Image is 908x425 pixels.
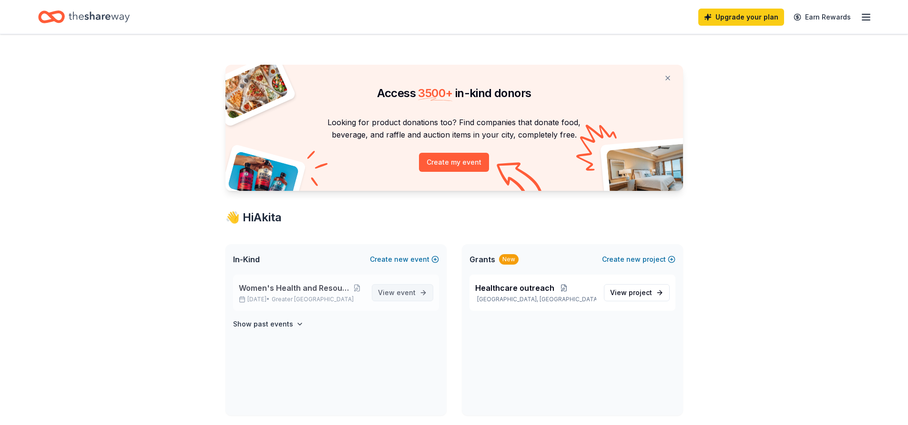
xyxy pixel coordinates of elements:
[239,282,351,294] span: Women's Health and Resources Love Fest
[370,254,439,265] button: Createnewevent
[788,9,857,26] a: Earn Rewards
[626,254,641,265] span: new
[272,296,354,303] span: Greater [GEOGRAPHIC_DATA]
[377,86,531,100] span: Access in-kind donors
[239,296,364,303] p: [DATE] •
[610,287,652,298] span: View
[418,86,452,100] span: 3500 +
[237,116,672,141] p: Looking for product donations too? Find companies that donate food, beverage, and raffle and auct...
[497,162,544,198] img: Curvy arrow
[214,59,289,120] img: Pizza
[225,210,683,225] div: 👋 Hi Akita
[629,288,652,297] span: project
[378,287,416,298] span: View
[469,254,495,265] span: Grants
[602,254,675,265] button: Createnewproject
[419,153,489,172] button: Create my event
[499,254,519,265] div: New
[475,296,596,303] p: [GEOGRAPHIC_DATA], [GEOGRAPHIC_DATA]
[604,284,670,301] a: View project
[475,282,554,294] span: Healthcare outreach
[698,9,784,26] a: Upgrade your plan
[394,254,408,265] span: new
[38,6,130,28] a: Home
[233,318,293,330] h4: Show past events
[233,254,260,265] span: In-Kind
[372,284,433,301] a: View event
[397,288,416,297] span: event
[233,318,304,330] button: Show past events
